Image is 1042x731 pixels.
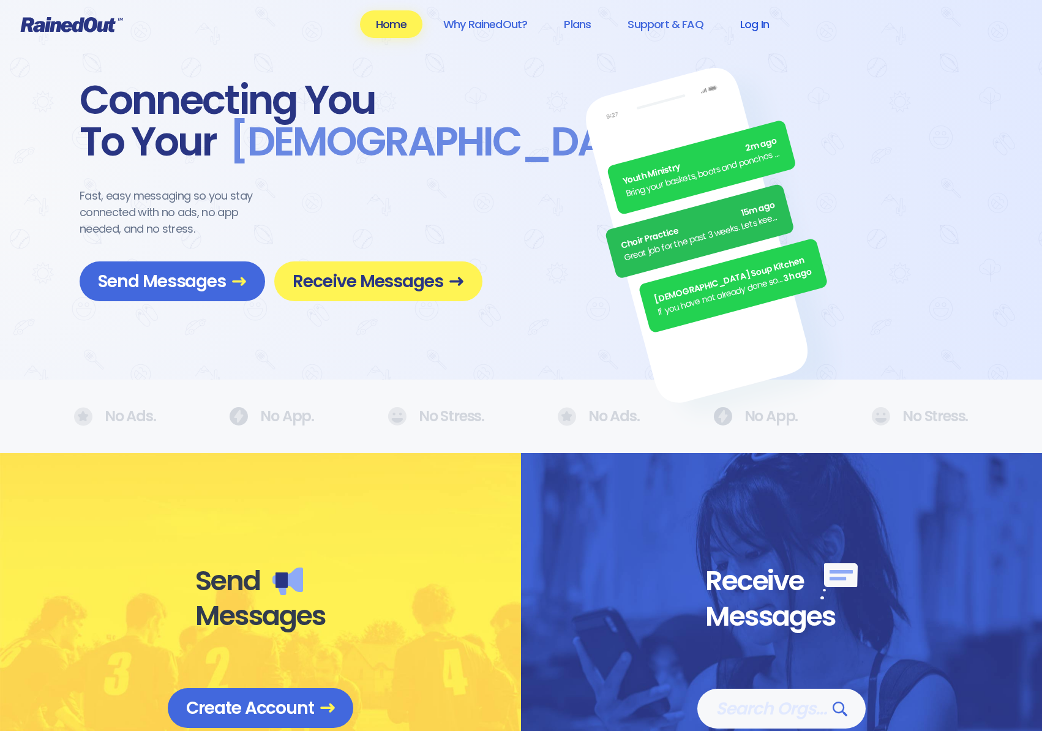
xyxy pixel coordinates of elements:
[620,198,777,252] div: Choir Practice
[186,697,335,719] span: Create Account
[625,147,782,201] div: Bring your baskets, boots and ponchos the Annual [DATE] Egg [PERSON_NAME] is ON! See everyone there.
[724,10,785,38] a: Log In
[293,271,464,292] span: Receive Messages
[229,407,248,425] img: No Ads.
[272,568,303,595] img: Send messages
[548,10,607,38] a: Plans
[195,599,326,633] div: Messages
[168,688,353,728] a: Create Account
[80,261,265,301] a: Send Messages
[740,198,777,220] span: 15m ago
[388,407,407,425] img: No Ads.
[388,407,484,425] div: No Stress.
[80,80,482,163] div: Connecting You To Your
[705,599,858,634] div: Messages
[558,407,640,426] div: No Ads.
[80,187,275,237] div: Fast, easy messaging so you stay connected with no ads, no app needed, and no stress.
[657,272,786,318] div: If you have not already done so, please remember to turn in your fundraiser money [DATE]!
[558,407,576,426] img: No Ads.
[274,261,482,301] a: Receive Messages
[195,564,326,598] div: Send
[871,407,890,425] img: No Ads.
[360,10,422,38] a: Home
[74,407,156,426] div: No Ads.
[871,407,968,425] div: No Stress.
[697,689,865,729] a: Search Orgs…
[74,407,92,426] img: No Ads.
[612,10,719,38] a: Support & FAQ
[621,135,779,189] div: Youth Ministry
[653,253,811,307] div: [DEMOGRAPHIC_DATA] Soup Kitchen
[744,135,779,156] span: 2m ago
[713,407,798,425] div: No App.
[705,563,858,599] div: Receive
[98,271,247,292] span: Send Messages
[782,265,814,285] span: 3h ago
[713,407,732,425] img: No Ads.
[229,407,314,425] div: No App.
[820,563,858,599] img: Receive messages
[427,10,544,38] a: Why RainedOut?
[716,698,847,719] span: Search Orgs…
[217,121,679,163] span: [DEMOGRAPHIC_DATA] .
[623,211,781,264] div: Great job for the past 3 weeks. Lets keep it up.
